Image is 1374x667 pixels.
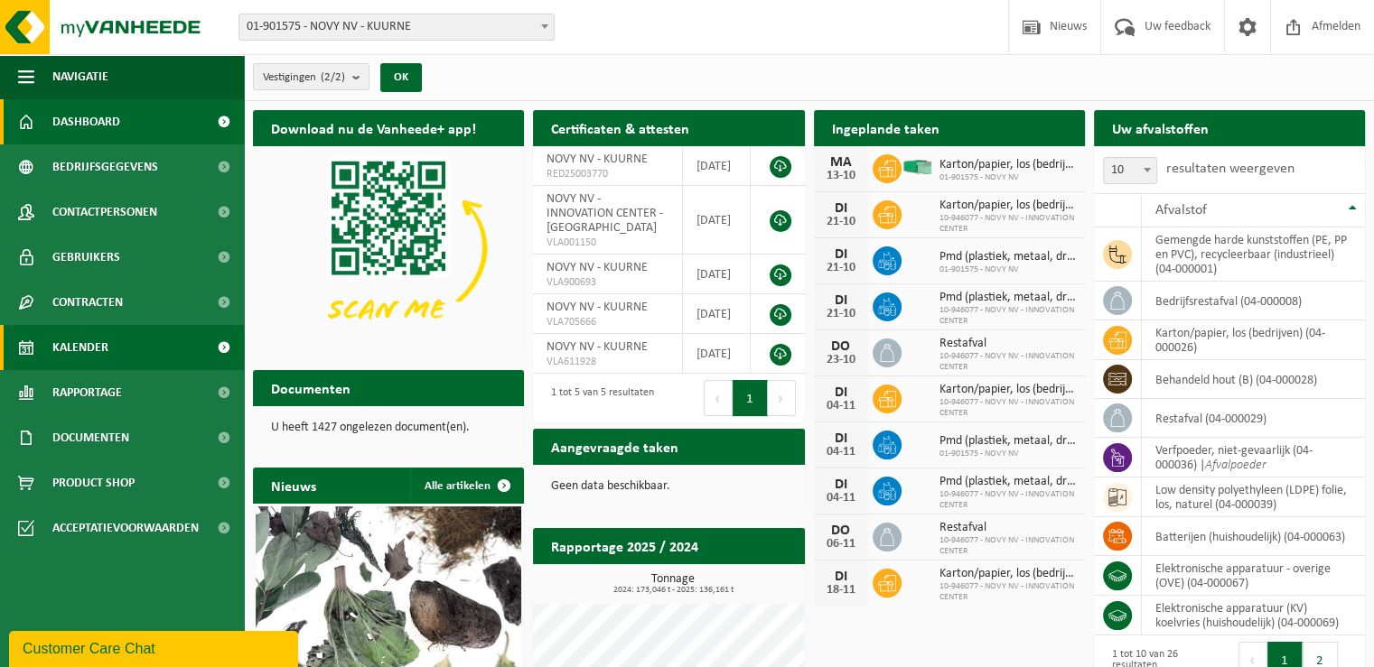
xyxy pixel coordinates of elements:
span: 01-901575 - NOVY NV - KUURNE [238,14,555,41]
span: Karton/papier, los (bedrijven) [939,199,1076,213]
td: low density polyethyleen (LDPE) folie, los, naturel (04-000039) [1142,477,1365,517]
span: VLA611928 [547,355,668,369]
td: [DATE] [683,334,751,374]
count: (2/2) [321,71,345,83]
td: gemengde harde kunststoffen (PE, PP en PVC), recycleerbaar (industrieel) (04-000001) [1142,227,1365,282]
div: DO [823,523,859,538]
button: Next [768,380,796,416]
span: Dashboard [52,99,120,144]
span: Pmd (plastiek, metaal, drankkartons) (bedrijven) [939,434,1076,449]
div: DI [823,385,859,400]
span: Pmd (plastiek, metaal, drankkartons) (bedrijven) [939,475,1076,489]
p: U heeft 1427 ongelezen document(en). [271,422,506,434]
span: Restafval [939,521,1076,535]
span: 10-946077 - NOVY NV - INNOVATION CENTER [939,535,1076,557]
div: 21-10 [823,262,859,274]
span: 10-946077 - NOVY NV - INNOVATION CENTER [939,489,1076,511]
td: batterijen (huishoudelijk) (04-000063) [1142,517,1365,556]
h2: Documenten [253,370,369,405]
div: DO [823,339,859,354]
div: DI [823,247,859,262]
button: 1 [733,380,768,416]
span: Bedrijfsgegevens [52,144,158,190]
span: Karton/papier, los (bedrijven) [939,567,1076,581]
span: 10-946077 - NOVY NV - INNOVATION CENTER [939,213,1076,235]
a: Bekijk rapportage [670,563,803,599]
h2: Certificaten & attesten [533,110,707,145]
span: NOVY NV - KUURNE [547,301,648,314]
span: 01-901575 - NOVY NV [939,449,1076,459]
span: Documenten [52,415,129,460]
h2: Uw afvalstoffen [1094,110,1227,145]
h2: Ingeplande taken [814,110,958,145]
span: 10-946077 - NOVY NV - INNOVATION CENTER [939,397,1076,419]
span: Contracten [52,280,123,325]
td: [DATE] [683,146,751,186]
span: VLA900693 [547,275,668,290]
div: 13-10 [823,170,859,182]
span: 01-901575 - NOVY NV [939,264,1076,275]
h2: Nieuws [253,468,334,503]
span: NOVY NV - KUURNE [547,340,648,354]
td: bedrijfsrestafval (04-000008) [1142,282,1365,320]
div: MA [823,155,859,170]
div: DI [823,431,859,446]
td: [DATE] [683,255,751,294]
span: Pmd (plastiek, metaal, drankkartons) (bedrijven) [939,250,1076,264]
span: 01-901575 - NOVY NV - KUURNE [239,14,554,40]
span: NOVY NV - KUURNE [547,153,648,166]
span: Rapportage [52,370,122,415]
span: Karton/papier, los (bedrijven) [939,383,1076,397]
div: 21-10 [823,308,859,320]
button: Vestigingen(2/2) [253,63,369,90]
h3: Tonnage [542,573,804,595]
span: Gebruikers [52,235,120,280]
i: Afvalpoeder [1205,459,1267,472]
span: Acceptatievoorwaarden [52,505,199,551]
span: 2024: 173,046 t - 2025: 136,161 t [542,586,804,595]
span: 10 [1104,158,1156,183]
div: 23-10 [823,354,859,366]
div: DI [823,570,859,584]
span: Pmd (plastiek, metaal, drankkartons) (bedrijven) [939,291,1076,305]
td: [DATE] [683,294,751,334]
h2: Aangevraagde taken [533,429,696,464]
div: 04-11 [823,492,859,505]
span: NOVY NV - INNOVATION CENTER - [GEOGRAPHIC_DATA] [547,192,663,235]
div: DI [823,477,859,492]
div: DI [823,201,859,216]
td: karton/papier, los (bedrijven) (04-000026) [1142,320,1365,360]
td: verfpoeder, niet-gevaarlijk (04-000036) | [1142,438,1365,477]
button: Previous [704,380,733,416]
span: NOVY NV - KUURNE [547,261,648,274]
a: Alle artikelen [410,468,522,504]
div: DI [823,293,859,308]
span: 10-946077 - NOVY NV - INNOVATION CENTER [939,351,1076,373]
span: 10-946077 - NOVY NV - INNOVATION CENTER [939,305,1076,327]
span: 10-946077 - NOVY NV - INNOVATION CENTER [939,581,1076,603]
div: 1 tot 5 van 5 resultaten [542,378,654,418]
span: Contactpersonen [52,190,157,235]
div: 21-10 [823,216,859,228]
span: Vestigingen [263,64,345,91]
p: Geen data beschikbaar. [551,480,786,493]
td: [DATE] [683,186,751,255]
button: OK [380,63,422,92]
span: Navigatie [52,54,108,99]
span: 01-901575 - NOVY NV [939,172,1076,183]
img: Download de VHEPlus App [253,146,524,349]
td: elektronische apparatuur - overige (OVE) (04-000067) [1142,556,1365,596]
span: VLA705666 [547,315,668,329]
h2: Download nu de Vanheede+ app! [253,110,494,145]
span: VLA001150 [547,236,668,250]
td: elektronische apparatuur (KV) koelvries (huishoudelijk) (04-000069) [1142,596,1365,635]
img: HK-XP-30-GN-00 [902,159,932,175]
div: 04-11 [823,400,859,412]
td: behandeld hout (B) (04-000028) [1142,360,1365,399]
h2: Rapportage 2025 / 2024 [533,528,716,563]
span: Karton/papier, los (bedrijven) [939,158,1076,172]
td: restafval (04-000029) [1142,399,1365,438]
div: 04-11 [823,446,859,459]
span: Restafval [939,337,1076,351]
